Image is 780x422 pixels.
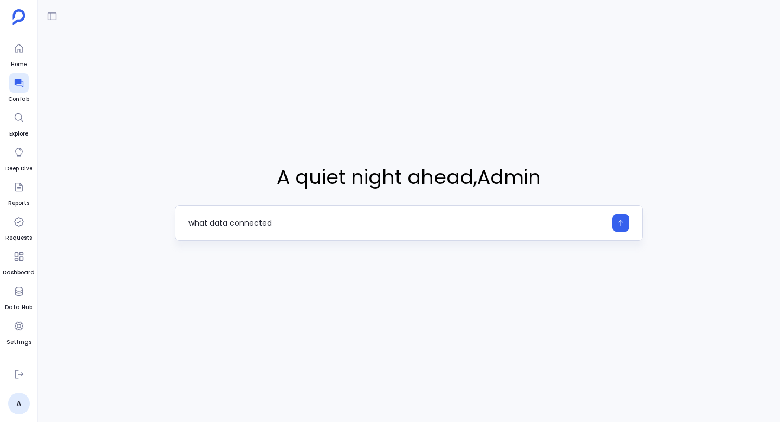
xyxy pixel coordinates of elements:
[5,234,32,242] span: Requests
[9,60,29,69] span: Home
[5,303,32,312] span: Data Hub
[12,9,25,25] img: petavue logo
[8,73,29,104] a: Confab
[5,164,32,173] span: Deep Dive
[9,130,29,138] span: Explore
[8,95,29,104] span: Confab
[3,268,35,277] span: Dashboard
[9,108,29,138] a: Explore
[5,282,32,312] a: Data Hub
[5,143,32,173] a: Deep Dive
[8,393,30,414] a: A
[5,212,32,242] a: Requests
[8,177,29,208] a: Reports
[188,218,606,228] textarea: what data connected
[277,163,541,192] span: A quiet night ahead , Admin
[6,338,31,347] span: Settings
[3,247,35,277] a: Dashboard
[8,199,29,208] span: Reports
[6,316,31,347] a: Settings
[9,39,29,69] a: Home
